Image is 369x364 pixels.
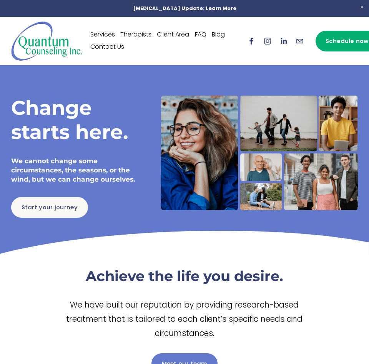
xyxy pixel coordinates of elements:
[55,267,315,285] h2: Achieve the life you desire.
[279,37,288,45] a: LinkedIn
[212,29,225,41] a: Blog
[11,96,148,144] h1: Change starts here.
[55,298,315,340] p: We have built our reputation by providing research-based treatment that is tailored to each clien...
[195,29,206,41] a: FAQ
[157,29,189,41] a: Client Area
[11,156,148,184] h4: We cannot change some circumstances, the seasons, or the wind, but we can change ourselves.
[90,29,115,41] a: Services
[263,37,272,45] a: Instagram
[296,37,304,45] a: info@quantumcounselinginc.com
[90,41,124,53] a: Contact Us
[11,197,88,218] a: Start your journey
[11,21,83,61] img: Quantum Counseling Inc. | Change starts here.
[120,29,151,41] a: Therapists
[247,37,256,45] a: Facebook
